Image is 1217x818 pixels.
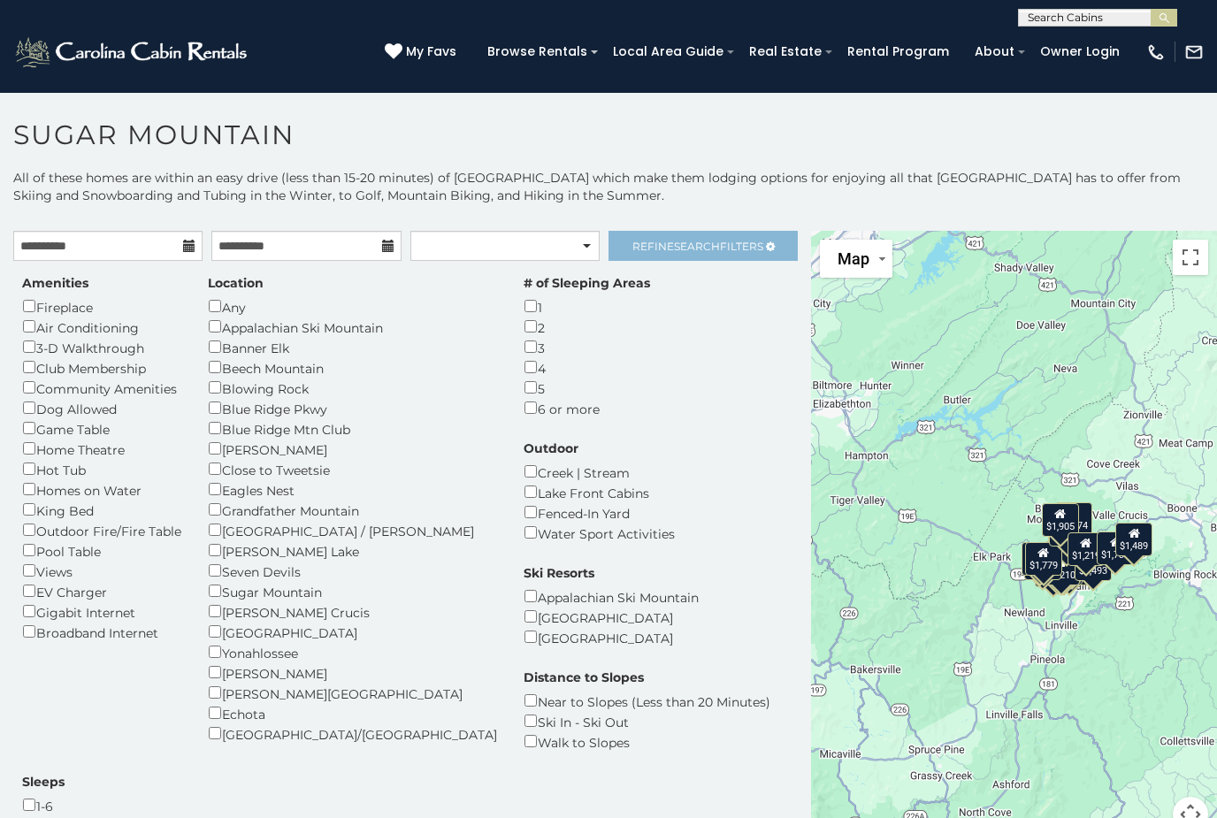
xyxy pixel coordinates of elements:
div: [GEOGRAPHIC_DATA] / [PERSON_NAME] [208,520,497,540]
div: 1-6 [22,795,65,815]
div: Dog Allowed [22,398,181,418]
span: Map [838,249,869,268]
a: About [966,38,1023,65]
div: Sugar Mountain [208,581,497,601]
a: Owner Login [1031,38,1129,65]
div: [GEOGRAPHIC_DATA] [524,607,699,627]
div: $1,905 [1041,503,1078,537]
a: Local Area Guide [604,38,732,65]
div: $2,327 [1022,542,1059,576]
a: Browse Rentals [478,38,596,65]
div: Close to Tweetsie [208,459,497,479]
div: Ski In - Ski Out [524,711,770,731]
label: Outdoor [524,440,578,457]
label: # of Sleeping Areas [524,274,650,292]
div: EV Charger [22,581,181,601]
div: Community Amenities [22,378,181,398]
a: Rental Program [838,38,958,65]
div: $6,341 [1047,523,1084,556]
div: Game Table [22,418,181,439]
div: Gigabit Internet [22,601,181,622]
div: Outdoor Fire/Fire Table [22,520,181,540]
div: [PERSON_NAME] [208,439,497,459]
div: Walk to Slopes [524,731,770,752]
div: Fenced-In Yard [524,502,675,523]
div: Appalachian Ski Mountain [524,586,699,607]
label: Amenities [22,274,88,292]
div: Eagles Nest [208,479,497,500]
div: 2 [524,317,650,337]
div: Blue Ridge Pkwy [208,398,497,418]
img: phone-regular-white.png [1146,42,1166,62]
a: RefineSearchFilters [608,231,798,261]
div: $1,219 [1068,532,1105,566]
div: Banner Elk [208,337,497,357]
button: Change map style [820,240,892,278]
div: Appalachian Ski Mountain [208,317,497,337]
div: 1 [524,296,650,317]
div: Club Membership [22,357,181,378]
div: Homes on Water [22,479,181,500]
div: $1,734 [1097,531,1134,565]
img: White-1-2.png [13,34,252,70]
div: Creek | Stream [524,462,675,482]
div: 3 [524,337,650,357]
div: [PERSON_NAME][GEOGRAPHIC_DATA] [208,683,497,703]
div: 5 [524,378,650,398]
div: 6 or more [524,398,650,418]
div: Views [22,561,181,581]
div: $1,874 [1054,502,1091,536]
div: Beech Mountain [208,357,497,378]
div: Hot Tub [22,459,181,479]
div: Yonahlossee [208,642,497,662]
div: Echota [208,703,497,723]
a: My Favs [385,42,461,62]
div: 4 [524,357,650,378]
div: $1,489 [1115,523,1152,556]
div: Pool Table [22,540,181,561]
div: Fireplace [22,296,181,317]
div: [PERSON_NAME] Crucis [208,601,497,622]
div: Blue Ridge Mtn Club [208,418,497,439]
label: Distance to Slopes [524,669,644,686]
label: Location [208,274,264,292]
div: [GEOGRAPHIC_DATA] [524,627,699,647]
div: [PERSON_NAME] [208,662,497,683]
div: Grandfather Mountain [208,500,497,520]
label: Sleeps [22,773,65,791]
div: [PERSON_NAME] Lake [208,540,497,561]
div: 3-D Walkthrough [22,337,181,357]
div: Home Theatre [22,439,181,459]
div: [GEOGRAPHIC_DATA] [208,622,497,642]
label: Ski Resorts [524,564,594,582]
div: King Bed [22,500,181,520]
div: Water Sport Activities [524,523,675,543]
button: Toggle fullscreen view [1173,240,1208,275]
div: Blowing Rock [208,378,497,398]
div: Air Conditioning [22,317,181,337]
span: My Favs [406,42,456,61]
div: Near to Slopes (Less than 20 Minutes) [524,691,770,711]
span: Refine Filters [632,240,763,253]
div: Seven Devils [208,561,497,581]
div: $1,779 [1025,542,1062,576]
a: Real Estate [740,38,830,65]
div: [GEOGRAPHIC_DATA]/[GEOGRAPHIC_DATA] [208,723,497,744]
div: Broadband Internet [22,622,181,642]
img: mail-regular-white.png [1184,42,1204,62]
div: Lake Front Cabins [524,482,675,502]
span: Search [674,240,720,253]
div: Any [208,296,497,317]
